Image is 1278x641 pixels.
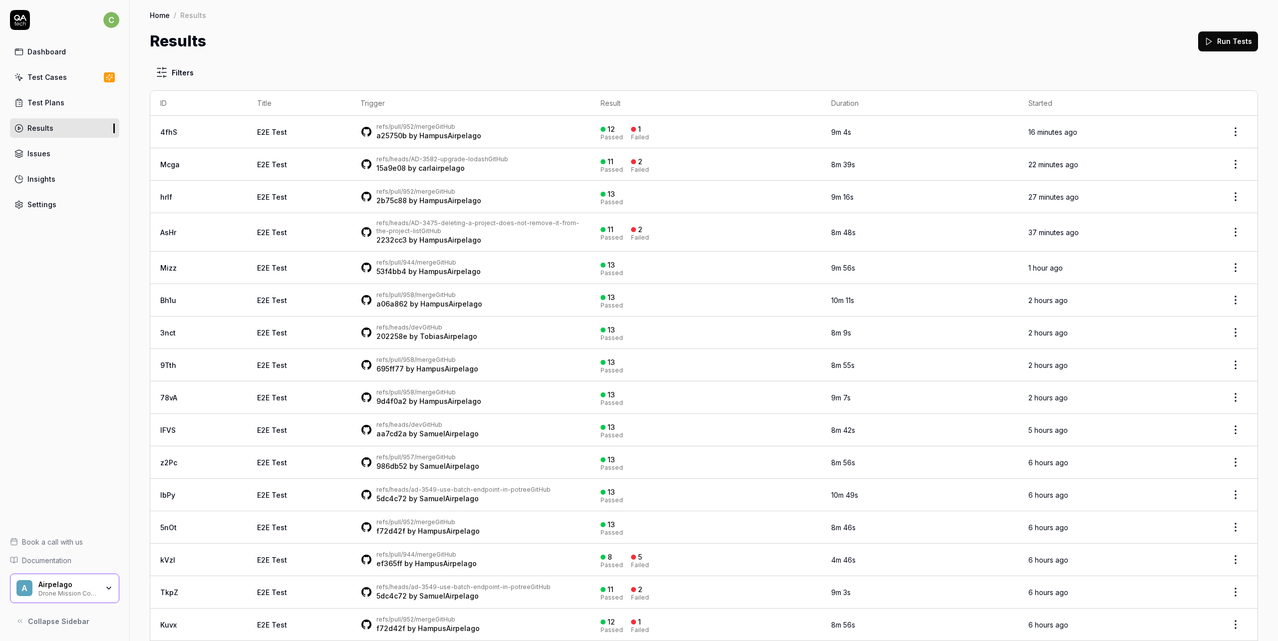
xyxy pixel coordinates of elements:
[601,134,623,140] div: Passed
[1028,296,1068,305] time: 2 hours ago
[376,388,436,396] a: refs/pull/958/merge
[608,618,615,627] div: 12
[160,588,178,597] a: TkpZ
[150,91,247,116] th: ID
[376,527,405,535] a: f72d42f
[831,491,858,499] time: 10m 49s
[376,462,407,470] a: 986db52
[608,520,615,529] div: 13
[601,562,623,568] div: Passed
[376,421,422,428] a: refs/heads/dev
[1028,588,1068,597] time: 6 hours ago
[419,397,481,405] a: HampusAirpelago
[160,491,175,499] a: lbPy
[376,396,481,406] div: by
[831,160,855,169] time: 8m 39s
[376,356,478,364] div: GitHub
[257,588,287,597] a: E2E Test
[376,429,407,438] a: aa7cd2a
[10,195,119,214] a: Settings
[160,193,172,201] a: hrlf
[257,393,287,402] a: E2E Test
[831,621,855,629] time: 8m 56s
[257,556,287,564] a: E2E Test
[257,228,287,237] a: E2E Test
[601,303,623,309] div: Passed
[831,228,856,237] time: 8m 48s
[376,429,479,439] div: by
[376,131,481,141] div: by
[103,12,119,28] span: c
[418,624,480,633] a: HampusAirpelago
[27,123,53,133] div: Results
[608,553,612,562] div: 8
[831,426,855,434] time: 8m 42s
[608,358,615,367] div: 13
[601,465,623,471] div: Passed
[27,97,64,108] div: Test Plans
[608,390,615,399] div: 13
[608,190,615,199] div: 13
[376,155,488,163] a: refs/heads/AD-3582-upgrade-lodash
[601,335,623,341] div: Passed
[376,583,531,591] a: refs/heads/ad-3549-use-batch-endpoint-in-potree
[376,461,479,471] div: by
[831,361,855,369] time: 8m 55s
[608,157,614,166] div: 11
[376,123,435,130] a: refs/pull/952/merge
[1028,128,1077,136] time: 16 minutes ago
[419,196,481,205] a: HampusAirpelago
[601,367,623,373] div: Passed
[831,193,854,201] time: 9m 16s
[608,325,615,334] div: 13
[376,421,479,429] div: GitHub
[257,491,287,499] a: E2E Test
[1028,228,1079,237] time: 37 minutes ago
[1028,393,1068,402] time: 2 hours ago
[376,559,477,569] div: by
[419,494,479,503] a: SamuelAirpelago
[376,155,508,163] div: GitHub
[376,291,482,299] div: GitHub
[27,148,50,159] div: Issues
[376,583,551,591] div: GitHub
[638,553,642,562] div: 5
[608,125,615,134] div: 12
[150,62,200,82] button: Filters
[376,267,406,276] a: 53f4bb4
[601,167,623,173] div: Passed
[631,167,649,173] div: Failed
[376,323,422,331] a: refs/heads/dev
[608,225,614,234] div: 11
[257,264,287,272] a: E2E Test
[376,494,551,504] div: by
[416,364,478,373] a: HampusAirpelago
[16,580,32,596] span: A
[350,91,591,116] th: Trigger
[376,163,508,173] div: by
[376,291,436,299] a: refs/pull/958/merge
[10,42,119,61] a: Dashboard
[376,300,408,308] a: a06a862
[608,455,615,464] div: 13
[376,494,407,503] a: 5dc4c72
[1028,193,1079,201] time: 27 minutes ago
[376,551,436,558] a: refs/pull/944/merge
[831,556,856,564] time: 4m 46s
[376,453,436,461] a: refs/pull/957/merge
[160,621,177,629] a: Kuvx
[376,486,531,493] a: refs/heads/ad-3549-use-batch-endpoint-in-potree
[631,627,649,633] div: Failed
[257,128,287,136] a: E2E Test
[601,432,623,438] div: Passed
[631,595,649,601] div: Failed
[376,356,436,363] a: refs/pull/958/merge
[376,188,481,196] div: GitHub
[160,160,180,169] a: Mcga
[638,585,642,594] div: 2
[1028,328,1068,337] time: 2 hours ago
[10,555,119,566] a: Documentation
[1198,31,1258,51] button: Run Tests
[415,559,477,568] a: HampusAirpelago
[376,164,406,172] a: 15a9e08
